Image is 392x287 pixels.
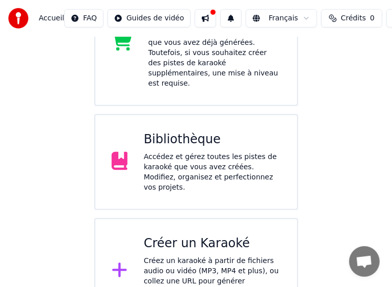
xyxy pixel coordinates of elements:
button: FAQ [64,9,103,28]
a: Ouvrir le chat [349,246,380,277]
button: Guides de vidéo [108,9,191,28]
div: Accédez et gérez toutes les pistes de karaoké que vous avez créées. Modifiez, organisez et perfec... [144,152,281,193]
button: Crédits0 [321,9,382,28]
nav: breadcrumb [39,13,64,23]
span: Crédits [341,13,366,23]
div: Créer un Karaoké [144,236,281,252]
span: Accueil [39,13,64,23]
div: Bibliothèque [144,132,281,148]
img: youka [8,8,29,29]
span: 0 [370,13,375,23]
div: Vous avez la possibilité d'écouter ou de télécharger les pistes de karaoké que vous avez déjà gén... [148,17,281,89]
